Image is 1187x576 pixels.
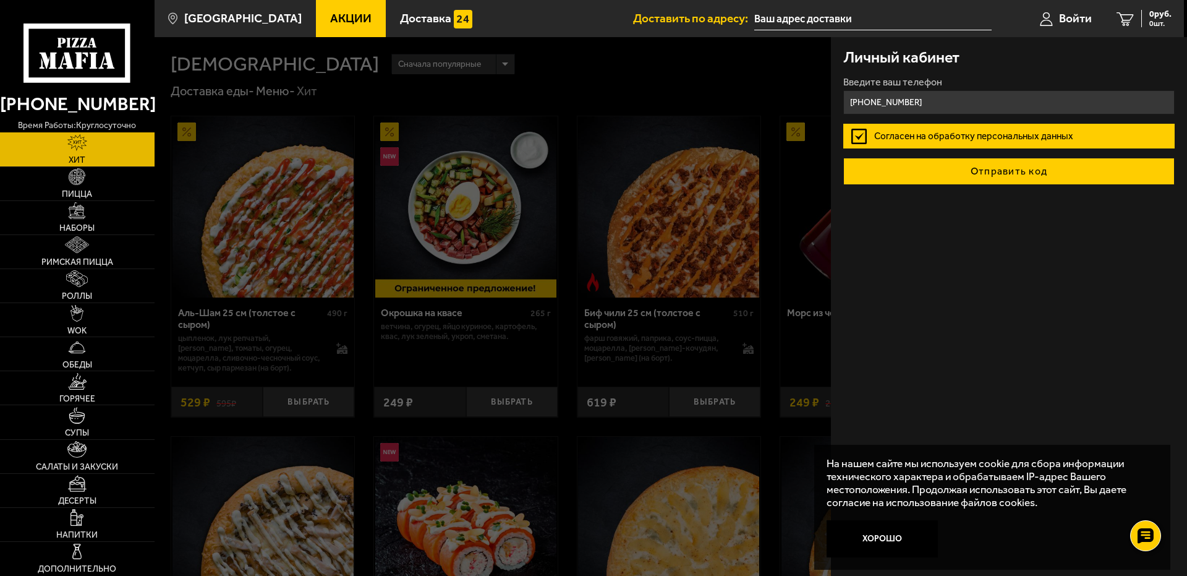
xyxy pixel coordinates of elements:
p: На нашем сайте мы используем cookie для сбора информации технического характера и обрабатываем IP... [827,457,1151,509]
span: Роллы [62,292,92,301]
span: Наборы [59,224,95,233]
span: Напитки [56,531,98,539]
input: Ваш адрес доставки [754,7,992,30]
button: Хорошо [827,520,938,557]
span: [GEOGRAPHIC_DATA] [184,12,302,24]
span: Горячее [59,395,95,403]
span: Римская пицца [41,258,113,267]
button: Отправить код [843,158,1175,185]
label: Введите ваш телефон [843,77,1175,87]
span: Войти [1059,12,1092,24]
img: 15daf4d41897b9f0e9f617042186c801.svg [454,10,472,28]
span: Десерты [58,497,96,505]
span: 0 шт. [1149,20,1172,27]
label: Согласен на обработку персональных данных [843,124,1175,148]
span: WOK [67,327,87,335]
span: Доставка [400,12,451,24]
span: Дополнительно [38,565,116,574]
span: Салаты и закуски [36,463,118,471]
span: 0 руб. [1149,10,1172,19]
span: Акции [330,12,372,24]
span: Обеды [62,361,92,369]
span: Хит [69,156,85,165]
h3: Личный кабинет [843,49,959,65]
span: Пицца [62,190,92,199]
span: Супы [65,429,89,437]
span: Доставить по адресу: [633,12,754,24]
